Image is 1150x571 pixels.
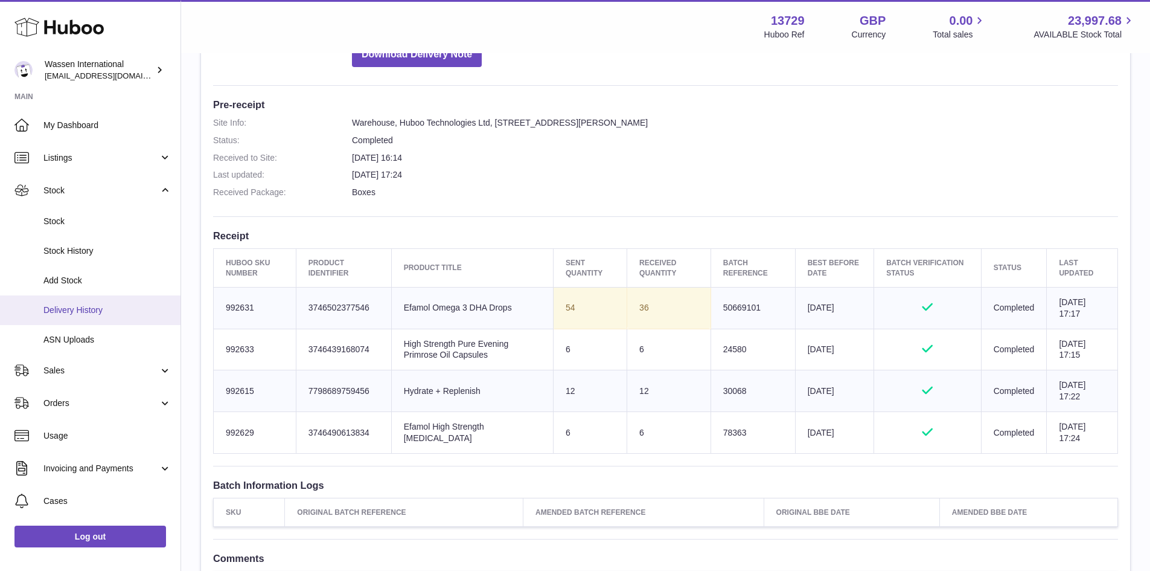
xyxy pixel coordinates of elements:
[553,329,627,370] td: 6
[1047,287,1118,329] td: [DATE] 17:17
[627,412,711,454] td: 6
[764,498,939,526] th: Original BBE Date
[213,152,352,164] dt: Received to Site:
[553,412,627,454] td: 6
[296,412,391,454] td: 3746490613834
[627,249,711,287] th: Received Quantity
[950,13,973,29] span: 0.00
[627,287,711,329] td: 36
[296,249,391,287] th: Product Identifier
[795,249,874,287] th: Best Before Date
[14,526,166,547] a: Log out
[43,463,159,474] span: Invoicing and Payments
[352,152,1118,164] dd: [DATE] 16:14
[214,249,296,287] th: Huboo SKU Number
[1033,29,1136,40] span: AVAILABLE Stock Total
[764,29,805,40] div: Huboo Ref
[391,329,553,370] td: High Strength Pure Evening Primrose Oil Capsules
[981,370,1047,412] td: Completed
[391,412,553,454] td: Efamol High Strength [MEDICAL_DATA]
[391,287,553,329] td: Efamol Omega 3 DHA Drops
[523,498,764,526] th: Amended Batch Reference
[43,120,171,131] span: My Dashboard
[860,13,886,29] strong: GBP
[43,430,171,442] span: Usage
[43,365,159,376] span: Sales
[214,287,296,329] td: 992631
[981,329,1047,370] td: Completed
[1047,370,1118,412] td: [DATE] 17:22
[627,370,711,412] td: 12
[43,185,159,196] span: Stock
[43,152,159,164] span: Listings
[43,305,171,316] span: Delivery History
[43,216,171,227] span: Stock
[627,329,711,370] td: 6
[43,495,171,507] span: Cases
[213,98,1118,111] h3: Pre-receipt
[352,42,482,67] button: Download Delivery Note
[214,329,296,370] td: 992633
[213,479,1118,492] h3: Batch Information Logs
[43,245,171,257] span: Stock History
[213,169,352,181] dt: Last updated:
[933,13,986,40] a: 0.00 Total sales
[352,117,1118,129] dd: Warehouse, Huboo Technologies Ltd, [STREET_ADDRESS][PERSON_NAME]
[981,249,1047,287] th: Status
[43,334,171,346] span: ASN Uploads
[1047,249,1118,287] th: Last updated
[213,117,352,129] dt: Site Info:
[214,412,296,454] td: 992629
[352,187,1118,198] dd: Boxes
[391,249,553,287] th: Product title
[1033,13,1136,40] a: 23,997.68 AVAILABLE Stock Total
[45,59,153,82] div: Wassen International
[981,412,1047,454] td: Completed
[296,370,391,412] td: 7798689759456
[711,249,795,287] th: Batch Reference
[771,13,805,29] strong: 13729
[213,135,352,146] dt: Status:
[45,71,177,80] span: [EMAIL_ADDRESS][DOMAIN_NAME]
[795,329,874,370] td: [DATE]
[43,275,171,286] span: Add Stock
[711,412,795,454] td: 78363
[553,370,627,412] td: 12
[795,287,874,329] td: [DATE]
[213,552,1118,565] h3: Comments
[795,412,874,454] td: [DATE]
[711,329,795,370] td: 24580
[981,287,1047,329] td: Completed
[711,370,795,412] td: 30068
[553,249,627,287] th: Sent Quantity
[296,287,391,329] td: 3746502377546
[1047,412,1118,454] td: [DATE] 17:24
[553,287,627,329] td: 54
[874,249,982,287] th: Batch Verification Status
[933,29,986,40] span: Total sales
[214,370,296,412] td: 992615
[285,498,523,526] th: Original Batch Reference
[213,229,1118,242] h3: Receipt
[14,61,33,79] img: internationalsupplychain@wassen.com
[1047,329,1118,370] td: [DATE] 17:15
[391,370,553,412] td: Hydrate + Replenish
[214,498,285,526] th: SKU
[352,135,1118,146] dd: Completed
[852,29,886,40] div: Currency
[43,398,159,409] span: Orders
[795,370,874,412] td: [DATE]
[352,169,1118,181] dd: [DATE] 17:24
[296,329,391,370] td: 3746439168074
[939,498,1117,526] th: Amended BBE Date
[1068,13,1122,29] span: 23,997.68
[213,187,352,198] dt: Received Package:
[711,287,795,329] td: 50669101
